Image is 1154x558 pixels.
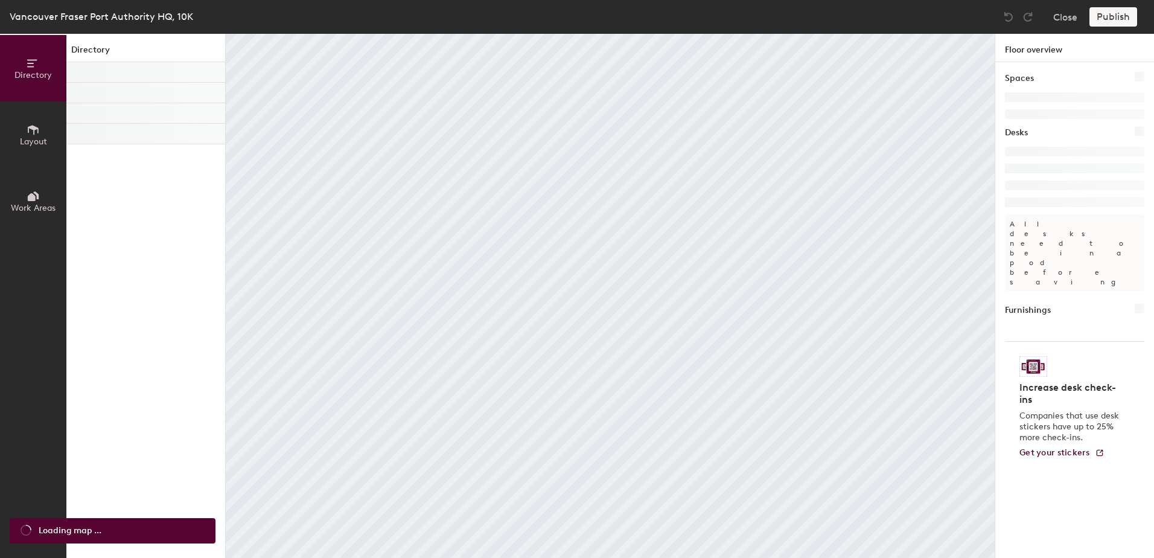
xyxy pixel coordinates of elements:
[14,70,52,80] span: Directory
[995,34,1154,62] h1: Floor overview
[1005,214,1144,292] p: All desks need to be in a pod before saving
[1019,382,1123,406] h4: Increase desk check-ins
[39,524,101,537] span: Loading map ...
[10,9,193,24] div: Vancouver Fraser Port Authority HQ, 10K
[66,43,225,62] h1: Directory
[1003,11,1015,23] img: Undo
[226,34,995,558] canvas: Map
[20,136,47,147] span: Layout
[1005,126,1028,139] h1: Desks
[1053,7,1077,27] button: Close
[11,203,56,213] span: Work Areas
[1005,304,1051,317] h1: Furnishings
[1019,447,1090,458] span: Get your stickers
[1022,11,1034,23] img: Redo
[1019,448,1105,458] a: Get your stickers
[1019,356,1047,377] img: Sticker logo
[1019,411,1123,443] p: Companies that use desk stickers have up to 25% more check-ins.
[1005,72,1034,85] h1: Spaces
